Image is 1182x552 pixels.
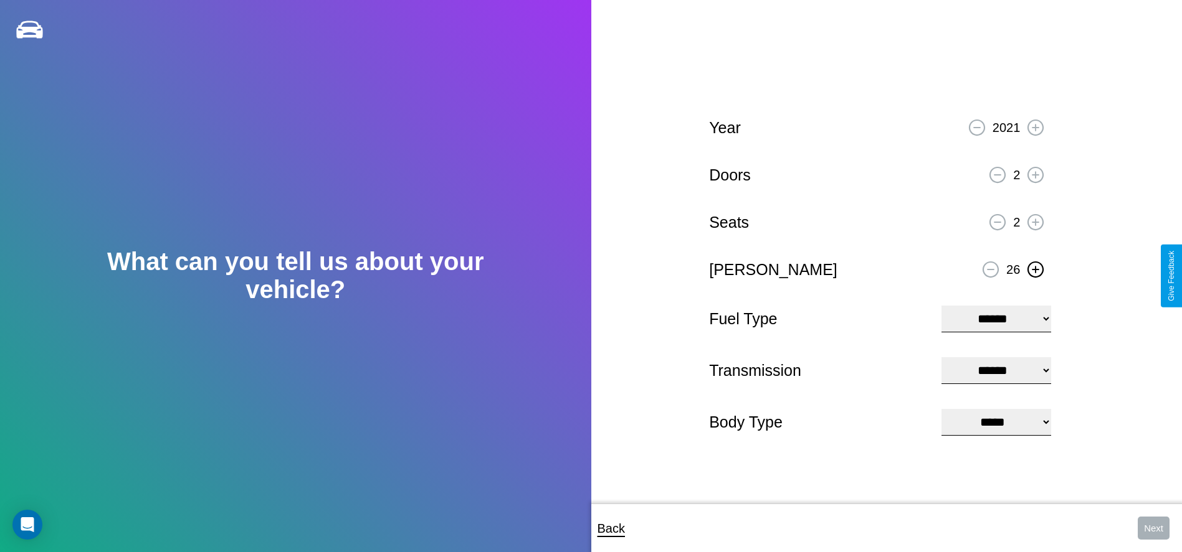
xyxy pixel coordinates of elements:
p: Seats [709,208,749,236]
p: 2 [1013,211,1020,233]
div: Open Intercom Messenger [12,510,42,540]
p: Year [709,114,741,142]
h2: What can you tell us about your vehicle? [59,248,532,304]
p: Body Type [709,408,929,436]
p: 2 [1013,164,1020,186]
button: Next [1138,517,1170,540]
p: 26 [1006,258,1020,281]
p: Transmission [709,357,929,385]
div: Give Feedback [1167,251,1176,301]
p: [PERSON_NAME] [709,256,837,284]
p: Fuel Type [709,305,929,333]
p: Doors [709,161,751,189]
p: 2021 [993,116,1021,139]
p: Back [598,517,625,540]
